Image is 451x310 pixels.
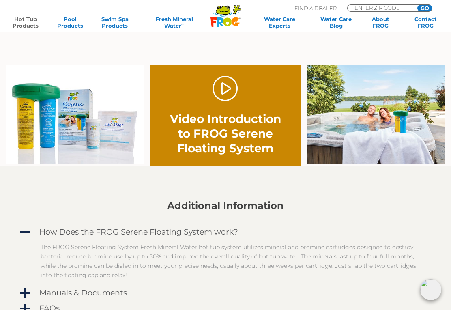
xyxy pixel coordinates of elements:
[213,76,238,101] a: Play Video
[53,16,88,29] a: PoolProducts
[408,16,443,29] a: ContactFROG
[251,16,309,29] a: Water CareExperts
[8,16,43,29] a: Hot TubProducts
[39,228,238,237] h4: How Does the FROG Serene Floating System work?
[420,279,441,300] img: openIcon
[18,226,433,239] a: A How Does the FROG Serene Floating System work?
[142,16,206,29] a: Fresh MineralWater∞
[181,22,184,26] sup: ∞
[319,16,354,29] a: Water CareBlog
[18,286,433,299] a: a Manuals & Documents
[19,226,31,239] span: A
[354,5,408,11] input: Zip Code Form
[307,65,445,164] img: serene-floater-hottub
[294,4,337,12] p: Find A Dealer
[39,288,127,297] h4: Manuals & Documents
[98,16,133,29] a: Swim SpaProducts
[6,65,144,164] img: serene-family
[41,243,423,280] p: The FROG Serene Floating System Fresh Mineral Water hot tub system utilizes mineral and bromine c...
[363,16,398,29] a: AboutFROG
[18,200,433,211] h2: Additional Information
[165,112,286,155] h2: Video Introduction to FROG Serene Floating System
[417,5,432,11] input: GO
[19,287,31,299] span: a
